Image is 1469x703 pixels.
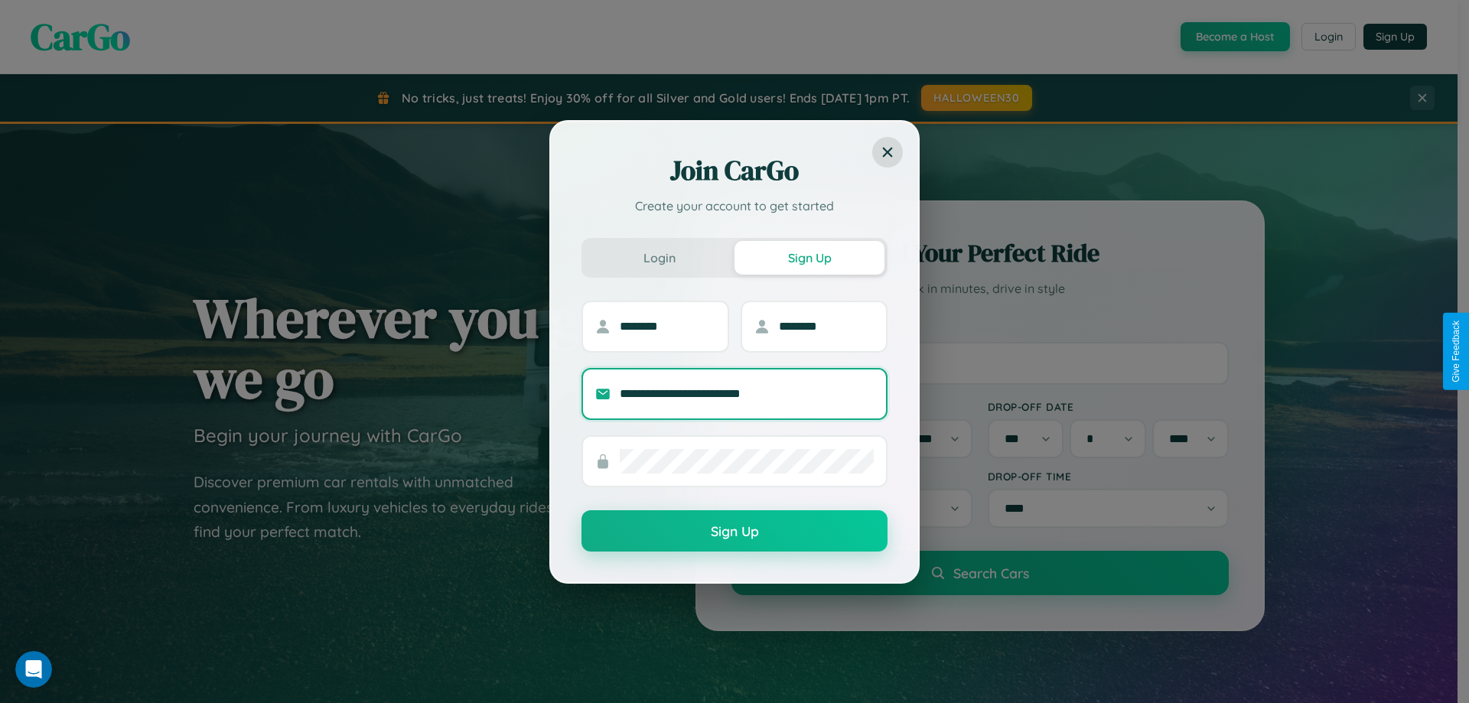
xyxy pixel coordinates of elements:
h2: Join CarGo [581,152,888,189]
button: Sign Up [734,241,884,275]
iframe: Intercom live chat [15,651,52,688]
div: Give Feedback [1451,321,1461,382]
button: Login [585,241,734,275]
button: Sign Up [581,510,888,552]
p: Create your account to get started [581,197,888,215]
